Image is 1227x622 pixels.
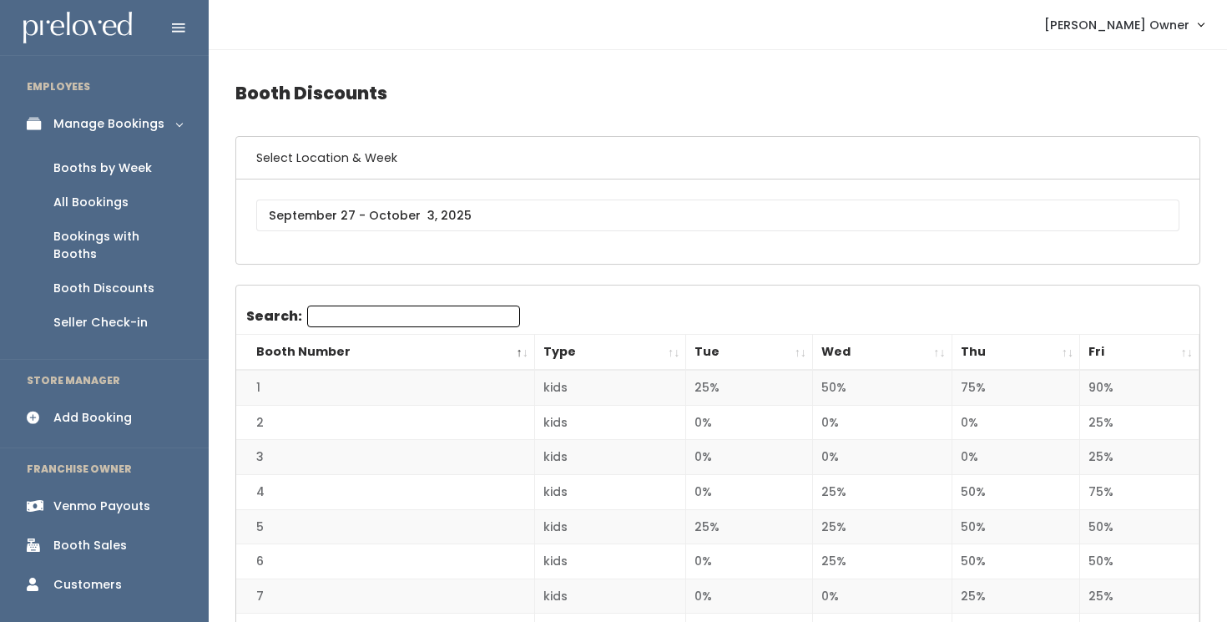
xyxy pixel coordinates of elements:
td: 7 [236,579,534,614]
th: Tue: activate to sort column ascending [686,335,813,371]
th: Thu: activate to sort column ascending [952,335,1080,371]
td: 0% [952,405,1080,440]
td: 25% [686,509,813,544]
div: Booth Sales [53,537,127,554]
div: Venmo Payouts [53,498,150,515]
input: Search: [307,306,520,327]
td: 25% [952,579,1080,614]
h4: Booth Discounts [235,70,1200,116]
td: 25% [813,474,952,509]
td: 50% [813,370,952,405]
th: Type: activate to sort column ascending [534,335,686,371]
td: 2 [236,405,534,440]
td: 0% [813,440,952,475]
div: Seller Check-in [53,314,148,331]
th: Wed: activate to sort column ascending [813,335,952,371]
th: Booth Number: activate to sort column descending [236,335,534,371]
td: 50% [952,544,1080,579]
td: 75% [952,370,1080,405]
td: 0% [952,440,1080,475]
td: 25% [813,544,952,579]
td: kids [534,579,686,614]
td: 50% [952,474,1080,509]
td: 50% [1080,509,1199,544]
div: All Bookings [53,194,129,211]
td: 0% [686,440,813,475]
input: September 27 - October 3, 2025 [256,200,1179,231]
h6: Select Location & Week [236,137,1199,180]
td: 50% [952,509,1080,544]
td: 0% [686,474,813,509]
td: kids [534,509,686,544]
td: kids [534,544,686,579]
td: 25% [1080,440,1199,475]
td: 90% [1080,370,1199,405]
td: 3 [236,440,534,475]
td: 1 [236,370,534,405]
td: 0% [813,405,952,440]
div: Booth Discounts [53,280,154,297]
td: kids [534,405,686,440]
label: Search: [246,306,520,327]
td: 0% [686,579,813,614]
td: kids [534,440,686,475]
img: preloved logo [23,12,132,44]
td: 4 [236,474,534,509]
a: [PERSON_NAME] Owner [1028,7,1220,43]
div: Manage Bookings [53,115,164,133]
td: 5 [236,509,534,544]
td: kids [534,474,686,509]
td: 0% [686,405,813,440]
span: [PERSON_NAME] Owner [1044,16,1189,34]
td: 0% [686,544,813,579]
td: 0% [813,579,952,614]
div: Booths by Week [53,159,152,177]
div: Add Booking [53,409,132,427]
td: 25% [1080,405,1199,440]
td: kids [534,370,686,405]
td: 25% [1080,579,1199,614]
td: 50% [1080,544,1199,579]
td: 75% [1080,474,1199,509]
td: 25% [813,509,952,544]
td: 6 [236,544,534,579]
th: Fri: activate to sort column ascending [1080,335,1199,371]
div: Bookings with Booths [53,228,182,263]
td: 25% [686,370,813,405]
div: Customers [53,576,122,594]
